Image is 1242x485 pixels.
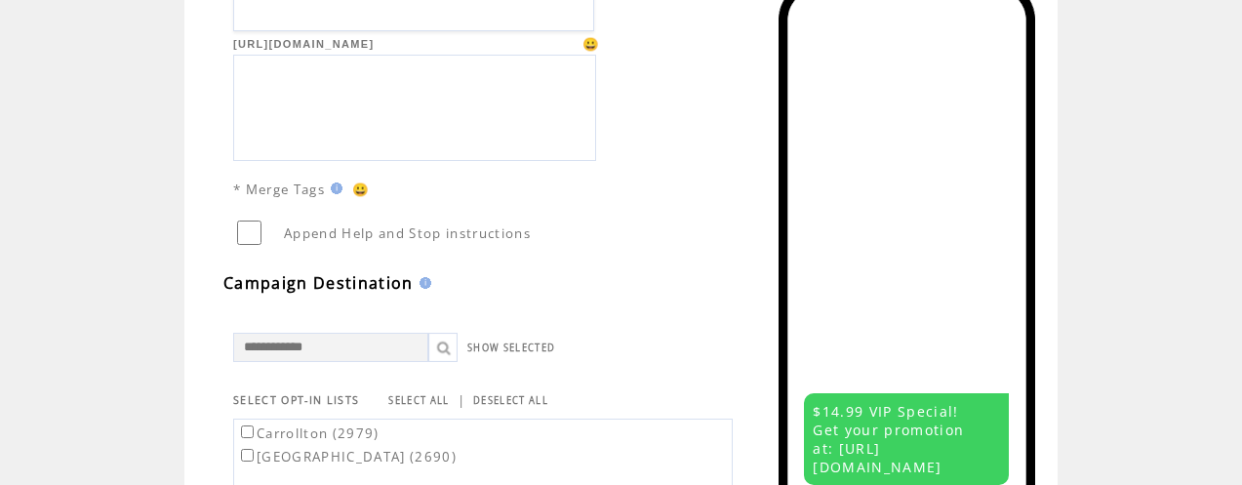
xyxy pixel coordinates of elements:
[467,342,555,354] a: SHOW SELECTED
[813,402,964,476] span: $14.99 VIP Special! Get your promotion at: [URL][DOMAIN_NAME]
[241,449,254,462] input: [GEOGRAPHIC_DATA] (2690)
[241,425,254,438] input: Carrollton (2979)
[414,277,431,289] img: help.gif
[325,182,342,194] img: help.gif
[237,424,380,442] label: Carrollton (2979)
[284,224,531,242] span: Append Help and Stop instructions
[237,448,457,465] label: [GEOGRAPHIC_DATA] (2690)
[388,394,449,407] a: SELECT ALL
[233,393,359,407] span: SELECT OPT-IN LISTS
[233,38,374,50] span: [URL][DOMAIN_NAME]
[582,35,600,53] span: 😀
[352,181,370,198] span: 😀
[458,391,465,409] span: |
[223,272,414,294] span: Campaign Destination
[233,181,325,198] span: * Merge Tags
[473,394,548,407] a: DESELECT ALL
